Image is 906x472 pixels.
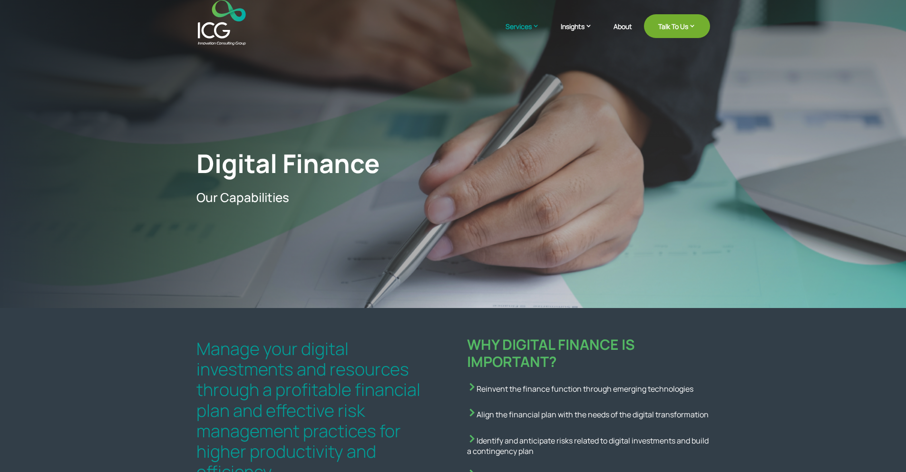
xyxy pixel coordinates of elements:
strong: > [467,376,477,396]
strong: > [467,401,477,422]
p: Reinvent the finance function through emerging technologies [467,377,710,403]
a: Services [506,21,549,45]
strong: > [467,427,477,448]
p: Our Capabilities [196,190,493,205]
p: Identify and anticipate risks related to digital investments and build a contingency plan [467,429,710,464]
a: Talk To Us [644,14,710,38]
a: Insights [561,21,602,45]
p: Align the financial plan with the needs of the digital transformation [467,403,710,428]
h3: Why Digital Finance is important? [467,336,710,375]
h1: Digital Finance [196,148,493,183]
a: About [614,23,632,45]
